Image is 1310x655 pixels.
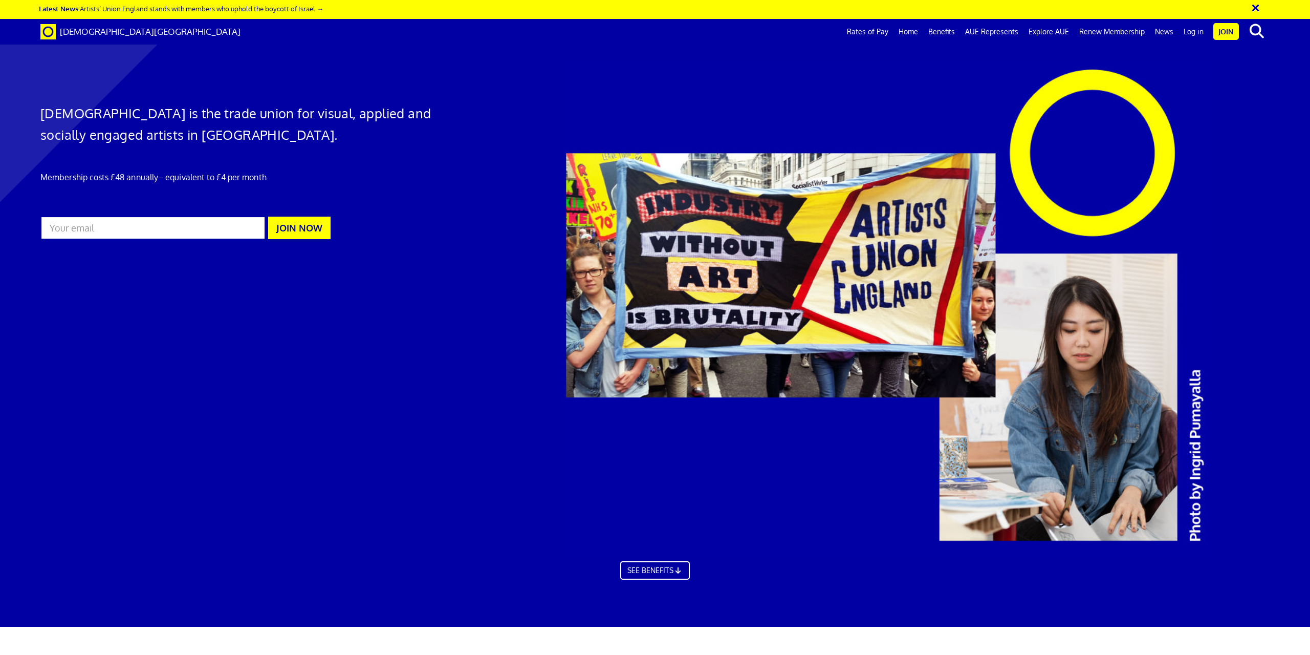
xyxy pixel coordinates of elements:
[1150,19,1178,45] a: News
[960,19,1023,45] a: AUE Represents
[40,216,266,240] input: Your email
[268,217,331,239] button: JOIN NOW
[60,26,241,37] span: [DEMOGRAPHIC_DATA][GEOGRAPHIC_DATA]
[39,4,80,13] strong: Latest News:
[40,102,440,145] h1: [DEMOGRAPHIC_DATA] is the trade union for visual, applied and socially engaged artists in [GEOGRA...
[1023,19,1074,45] a: Explore AUE
[842,19,893,45] a: Rates of Pay
[620,567,690,586] a: SEE BENEFITS
[39,4,323,13] a: Latest News:Artists’ Union England stands with members who uphold the boycott of Israel →
[1241,20,1272,42] button: search
[893,19,923,45] a: Home
[40,171,440,183] p: Membership costs £48 annually – equivalent to £4 per month.
[1178,19,1209,45] a: Log in
[1074,19,1150,45] a: Renew Membership
[33,19,248,45] a: Brand [DEMOGRAPHIC_DATA][GEOGRAPHIC_DATA]
[1213,23,1239,40] a: Join
[923,19,960,45] a: Benefits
